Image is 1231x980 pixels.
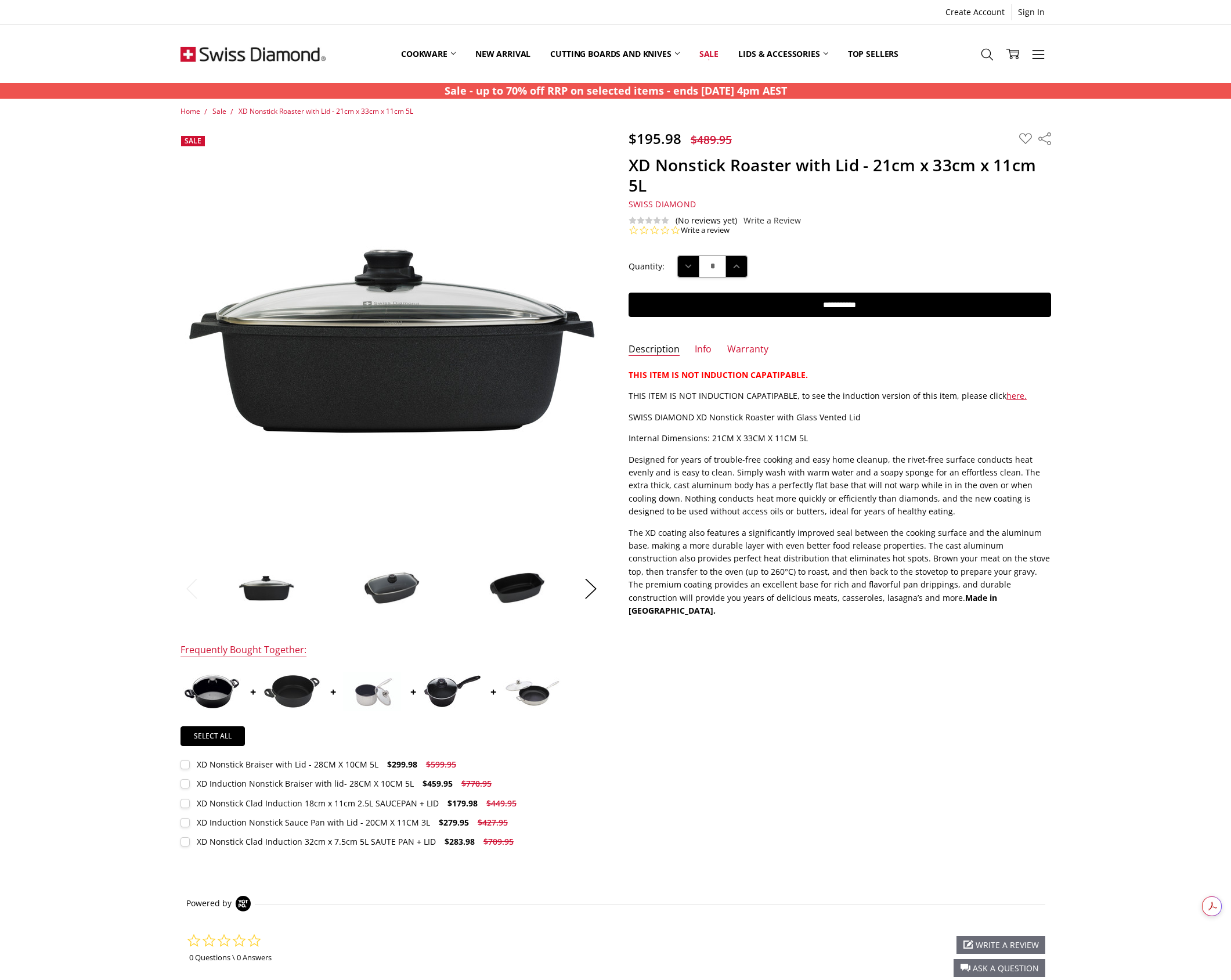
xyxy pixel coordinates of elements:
p: SWISS DIAMOND XD Nonstick Roaster with Glass Vented Lid [629,411,1051,424]
a: here. [1006,390,1027,401]
a: Sale [212,106,226,116]
span: $299.98 [387,759,417,770]
a: Create Account [939,4,1011,20]
span: Swiss Diamond [629,199,696,210]
div: Frequently Bought Together: [181,644,306,657]
strong: Sale - up to 70% off RRP on selected items - ends [DATE] 4pm AEST [445,84,787,98]
span: $427.95 [478,817,508,828]
span: $449.95 [486,798,517,809]
button: Previous [181,571,204,606]
span: $283.98 [445,836,475,847]
a: New arrival [465,28,540,80]
a: Home [181,106,200,116]
button: Next [579,571,602,606]
a: Lids & Accessories [728,28,837,80]
img: XD Nonstick Clad Induction 18cm x 11cm 2.5L SAUCEPAN + LID [343,672,401,711]
div: ask a question [954,959,1045,977]
span: $599.95 [426,759,456,770]
img: XD Nonstick Roaster with Lid - 21cm x 33cm x 11cm 5L [237,574,295,602]
img: XD Nonstick Braiser with Lid - 28CM X 10CM 5L [183,673,241,709]
img: 5L (32cm) Qt Saute Pan with Lid | Nonstick Clad [503,672,561,711]
a: XD Nonstick Roaster with Lid - 21cm x 33cm x 11cm 5L [239,106,413,116]
div: XD Induction Nonstick Sauce Pan with Lid - 20CM X 11CM 3L [197,817,430,828]
a: Sign In [1012,4,1051,20]
p: Designed for years of trouble-free cooking and easy home cleanup, the rivet-free surface conducts... [629,453,1051,518]
span: $459.95 [423,778,453,789]
span: $770.95 [461,778,492,789]
span: $489.95 [691,132,732,147]
a: Sale [689,28,728,80]
a: Cookware [391,28,465,80]
a: Write a Review [743,216,801,225]
a: Info [695,343,712,356]
a: Cutting boards and knives [540,28,689,80]
label: Quantity: [629,260,665,273]
a: Write a review [681,225,730,236]
img: XD Induction Nonstick Sauce Pan with Lid - 20CM X 11CM 3L [423,675,481,708]
a: 0 Questions \ 0 Answers [189,952,272,963]
span: ask a question [973,963,1039,974]
p: The XD coating also features a significantly improved seal between the cooking surface and the al... [629,527,1051,618]
span: Sale [185,136,201,146]
img: XD Nonstick Roaster with Lid - 21cm x 33cm x 11cm 5L [363,571,421,606]
span: $179.98 [447,798,478,809]
div: XD Nonstick Clad Induction 32cm x 7.5cm 5L SAUTE PAN + LID [197,836,436,847]
img: XD Nonstick Roaster with Lid - 21cm x 33cm x 11cm 5L [488,571,546,605]
img: Free Shipping On Every Order [181,25,326,83]
div: write a review [956,936,1045,954]
p: THIS ITEM IS NOT INDUCTION CAPATIPABLE, to see the induction version of this item, please click [629,390,1051,402]
a: Description [629,343,680,356]
a: Select all [181,726,246,746]
strong: Made in [GEOGRAPHIC_DATA]. [629,592,997,616]
span: write a review [976,939,1039,950]
span: $279.95 [439,817,469,828]
span: $195.98 [629,129,681,148]
a: Warranty [727,343,768,356]
p: Internal Dimensions: 21CM X 33CM X 11CM 5L [629,432,1051,445]
strong: THIS ITEM IS NOT INDUCTION CAPATIPABLE. [629,369,808,380]
a: Top Sellers [838,28,908,80]
span: Powered by [186,898,232,908]
span: (No reviews yet) [676,216,737,225]
div: XD Nonstick Braiser with Lid - 28CM X 10CM 5L [197,759,378,770]
div: XD Nonstick Clad Induction 18cm x 11cm 2.5L SAUCEPAN + LID [197,798,439,809]
img: XD Induction Nonstick Braiser with lid- 28CM X 10CM 5L [263,674,321,709]
h1: XD Nonstick Roaster with Lid - 21cm x 33cm x 11cm 5L [629,155,1051,196]
div: XD Induction Nonstick Braiser with lid- 28CM X 10CM 5L [197,778,414,789]
span: $709.95 [483,836,514,847]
